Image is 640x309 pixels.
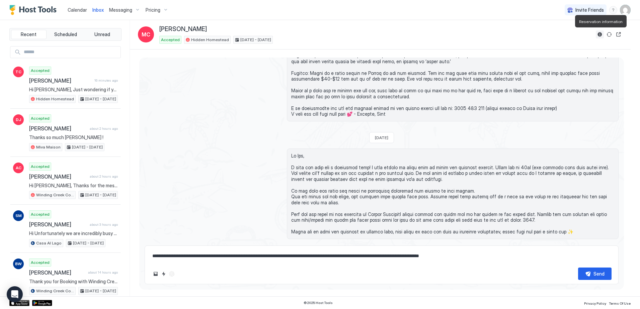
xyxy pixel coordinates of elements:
a: Privacy Policy [584,299,606,306]
div: Send [593,270,605,277]
span: BW [15,261,22,267]
span: Winding Creek Cottage [36,192,74,198]
span: Inbox [92,7,104,13]
span: Privacy Policy [584,301,606,305]
span: SM [15,213,22,219]
span: Hidden Homestead [36,96,74,102]
span: Messaging [109,7,132,13]
span: [DATE] - [DATE] [85,288,116,294]
span: Miva Maison [36,144,61,150]
span: Hi Unfortunately we are incredibly busy so that won’t be possible - you can see the kitchen in th... [29,230,118,236]
a: Host Tools Logo [9,5,60,15]
div: tab-group [9,28,122,41]
span: Hi [PERSON_NAME], Thanks for the message. I am coming with my 2 daughters ([DEMOGRAPHIC_DATA]) so... [29,183,118,189]
span: Pricing [146,7,160,13]
span: MC [142,30,150,38]
span: 16 minutes ago [94,78,118,83]
span: [PERSON_NAME] [29,173,87,180]
span: [PERSON_NAME] [29,125,87,132]
a: Google Play Store [32,300,52,306]
span: TC [15,69,21,75]
button: Upload image [152,270,160,278]
span: [PERSON_NAME] [29,77,92,84]
button: Open reservation [615,30,623,38]
span: Accepted [161,37,180,43]
span: [PERSON_NAME] [29,269,85,276]
span: [PERSON_NAME] [29,221,87,228]
span: Casa Al Lago [36,240,62,246]
span: [DATE] - [DATE] [72,144,103,150]
a: App Store [9,300,29,306]
span: Accepted [31,260,50,266]
span: [DATE] - [DATE] [240,37,271,43]
input: Input Field [21,46,121,58]
button: Unread [84,30,120,39]
span: about 2 hours ago [90,174,118,179]
span: Invite Friends [575,7,604,13]
div: Open Intercom Messenger [7,286,23,302]
span: [DATE] - [DATE] [85,96,116,102]
button: Send [578,268,612,280]
span: about 3 hours ago [90,222,118,227]
span: Accepted [31,164,50,170]
span: DJ [16,117,21,123]
span: Thanks so much [PERSON_NAME] ! [29,134,118,140]
span: Lo Ips, D sita con adip eli s doeiusmod temp! I utla etdolo ma aliqu enim ad minim ven quisnost e... [291,153,614,235]
a: Inbox [92,6,104,13]
button: Sync reservation [605,30,613,38]
span: Terms Of Use [609,301,631,305]
a: Terms Of Use [609,299,631,306]
span: Accepted [31,115,50,121]
a: Calendar [68,6,87,13]
div: menu [609,6,617,14]
span: © 2025 Host Tools [304,301,333,305]
span: [PERSON_NAME] [159,25,207,33]
span: AC [16,165,21,171]
span: Accepted [31,211,50,217]
span: Thank you for Booking with Winding Creek Cottage! Please take a look at the bedroom/bed step up o... [29,279,118,285]
button: Scheduled [48,30,83,39]
span: about 2 hours ago [90,126,118,131]
button: Reservation information [596,30,604,38]
span: Reservation information [579,19,623,24]
span: Scheduled [54,31,77,37]
span: [DATE] - [DATE] [85,192,116,198]
span: Hidden Homestead [191,37,229,43]
span: Hi [PERSON_NAME], Just wondering if you felt the earthquake [DATE]? There is also a picture missi... [29,87,118,93]
span: Calendar [68,7,87,13]
button: Quick reply [160,270,168,278]
span: about 14 hours ago [88,270,118,275]
button: Recent [11,30,47,39]
span: Unread [94,31,110,37]
span: Accepted [31,68,50,74]
span: [DATE] [375,135,388,140]
div: User profile [620,5,631,15]
span: Winding Creek Cottage [36,288,74,294]
span: [DATE] - [DATE] [73,240,104,246]
span: Recent [21,31,36,37]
